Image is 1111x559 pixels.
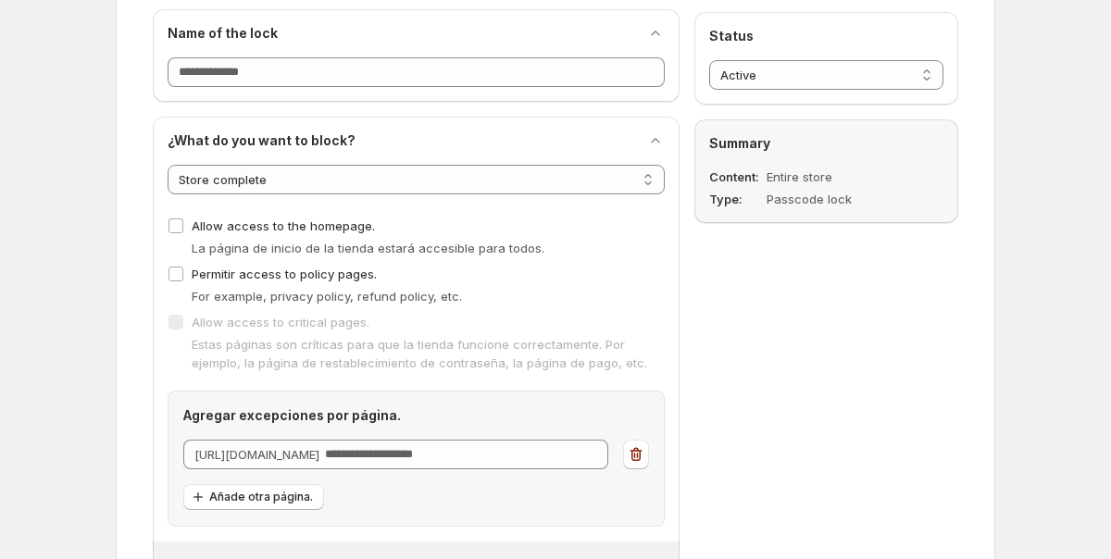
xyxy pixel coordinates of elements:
[194,447,319,462] span: [URL][DOMAIN_NAME]
[709,168,763,186] dt: Content:
[168,131,356,150] h2: ¿What do you want to block?
[192,241,544,255] span: La página de inicio de la tienda estará accesible para todos.
[192,337,647,370] span: Estas páginas son críticas para que la tienda funcione correctamente. Por ejemplo, la página de r...
[192,289,462,304] span: For example, privacy policy, refund policy, etc.
[709,190,763,208] dt: Type:
[709,134,943,153] h2: Summary
[767,190,895,208] dd: Passcode lock
[192,315,369,329] span: Allow access to critical pages.
[183,406,649,425] h2: Agregar excepciones por página.
[183,484,324,510] button: Añade otra página.
[767,168,895,186] dd: Entire store
[209,490,313,504] span: Añade otra página.
[192,267,377,281] span: Permitir access to policy pages.
[192,218,375,233] span: Allow access to the homepage.
[709,27,943,45] h2: Status
[168,24,278,43] h2: Name of the lock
